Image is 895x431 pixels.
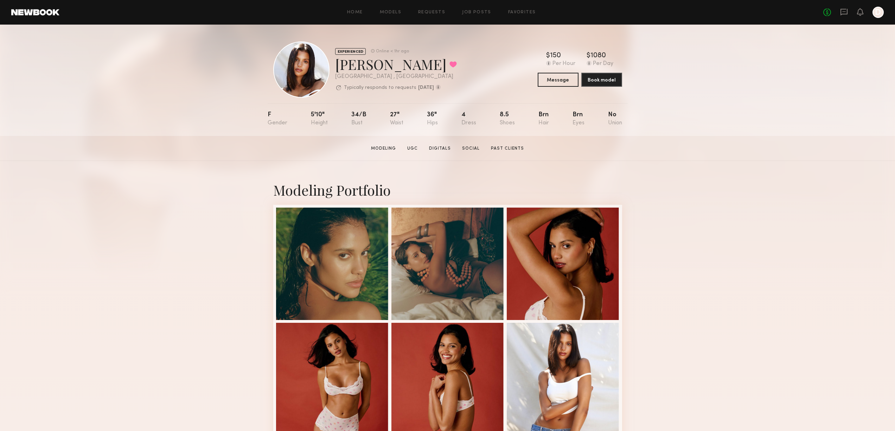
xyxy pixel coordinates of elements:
[351,112,366,126] div: 34/b
[552,61,575,67] div: Per Hour
[508,10,536,15] a: Favorites
[368,145,399,152] a: Modeling
[404,145,421,152] a: UGC
[590,52,606,59] div: 1080
[426,145,454,152] a: Digitals
[608,112,622,126] div: No
[573,112,584,126] div: Brn
[462,10,491,15] a: Job Posts
[500,112,515,126] div: 8.5
[335,48,366,55] div: EXPERIENCED
[273,181,622,199] div: Modeling Portfolio
[376,49,409,54] div: Online < 1hr ago
[418,85,434,90] b: [DATE]
[550,52,561,59] div: 150
[390,112,403,126] div: 27"
[335,55,457,73] div: [PERSON_NAME]
[546,52,550,59] div: $
[347,10,363,15] a: Home
[488,145,527,152] a: Past Clients
[427,112,438,126] div: 36"
[538,73,578,87] button: Message
[344,85,416,90] p: Typically responds to requests
[268,112,287,126] div: F
[461,112,476,126] div: 4
[311,112,328,126] div: 5'10"
[459,145,482,152] a: Social
[538,112,549,126] div: Brn
[335,74,457,80] div: [GEOGRAPHIC_DATA] , [GEOGRAPHIC_DATA]
[418,10,445,15] a: Requests
[593,61,613,67] div: Per Day
[581,73,622,87] button: Book model
[587,52,590,59] div: $
[380,10,401,15] a: Models
[872,7,884,18] a: D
